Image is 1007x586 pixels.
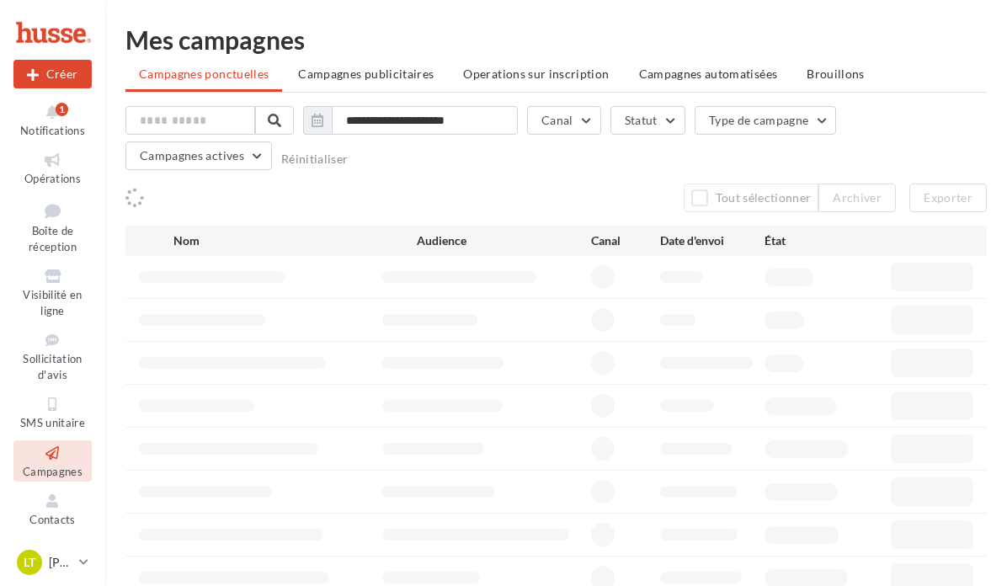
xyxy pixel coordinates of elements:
p: [PERSON_NAME] & [PERSON_NAME] [49,554,72,571]
button: Type de campagne [695,106,837,135]
span: Campagnes actives [140,148,244,162]
span: Operations sur inscription [463,67,609,81]
div: Date d'envoi [660,232,765,249]
a: Campagnes [13,440,92,482]
a: Opérations [13,147,92,189]
span: Brouillons [807,67,865,81]
button: Créer [13,60,92,88]
div: État [765,232,869,249]
a: Boîte de réception [13,196,92,258]
span: Campagnes [23,465,83,478]
button: Notifications 1 [13,99,92,141]
a: Contacts [13,488,92,530]
a: Sollicitation d'avis [13,328,92,385]
span: Lt [24,554,35,571]
span: Contacts [29,513,76,526]
span: Boîte de réception [29,224,77,253]
span: SMS unitaire [20,416,85,429]
span: Sollicitation d'avis [23,352,82,381]
div: Nom [173,232,417,249]
button: Archiver [818,184,896,212]
span: Opérations [24,172,81,185]
a: Lt [PERSON_NAME] & [PERSON_NAME] [13,546,92,578]
div: Canal [591,232,661,249]
div: Audience [417,232,590,249]
button: Campagnes actives [125,141,272,170]
div: Nouvelle campagne [13,60,92,88]
div: Mes campagnes [125,27,987,52]
span: Campagnes publicitaires [298,67,434,81]
button: Canal [527,106,601,135]
button: Réinitialiser [281,152,349,166]
span: Visibilité en ligne [23,288,82,317]
span: Notifications [20,124,85,137]
a: Visibilité en ligne [13,264,92,321]
div: 1 [56,103,68,116]
a: SMS unitaire [13,392,92,433]
span: Campagnes automatisées [639,67,778,81]
button: Exporter [909,184,987,212]
button: Statut [610,106,685,135]
button: Tout sélectionner [684,184,818,212]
